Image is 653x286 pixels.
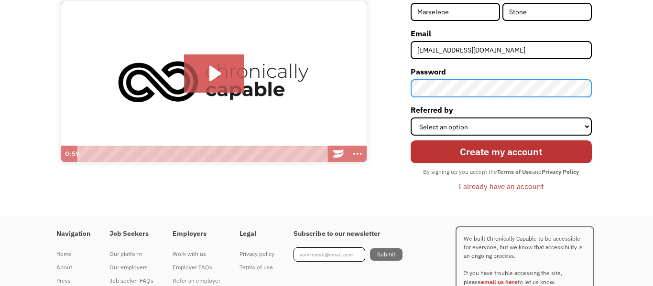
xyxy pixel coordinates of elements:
[173,248,220,260] div: Work with us
[411,3,500,21] input: Joni
[56,262,90,273] div: About
[109,261,153,274] a: Our employers
[411,102,592,117] label: Referred by
[502,3,592,21] input: Mitchell
[56,230,90,238] h4: Navigation
[173,261,220,274] a: Employer FAQs
[497,168,532,175] strong: Terms of Use
[348,146,367,162] button: Show more buttons
[411,64,592,79] label: Password
[109,247,153,261] a: Our platform
[56,248,90,260] div: Home
[411,41,592,59] input: john@doe.com
[82,146,324,162] div: Playbar
[411,26,592,41] label: Email
[173,262,220,273] div: Employer FAQs
[418,166,584,178] div: By signing up you accept the and
[239,230,274,238] h4: Legal
[109,248,153,260] div: Our platform
[173,247,220,261] a: Work with us
[184,54,244,93] button: Play Video: Introducing Chronically Capable
[239,261,274,274] a: Terms of use
[328,146,348,162] a: Wistia Logo -- Learn More
[239,248,274,260] div: Privacy policy
[294,230,403,238] h4: Subscribe to our newsletter
[239,247,274,261] a: Privacy policy
[109,262,153,273] div: Our employers
[239,262,274,273] div: Terms of use
[294,247,365,262] input: your-email@email.com
[56,247,90,261] a: Home
[481,278,518,286] a: email us here
[458,180,544,192] div: I already have an account
[61,1,367,162] img: Introducing Chronically Capable
[109,230,153,238] h4: Job Seekers
[411,140,592,163] input: Create my account
[451,178,551,194] a: I already have an account
[173,230,220,238] h4: Employers
[370,248,403,261] input: Submit
[294,247,403,262] form: Footer Newsletter
[56,261,90,274] a: About
[542,168,579,175] strong: Privacy Policy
